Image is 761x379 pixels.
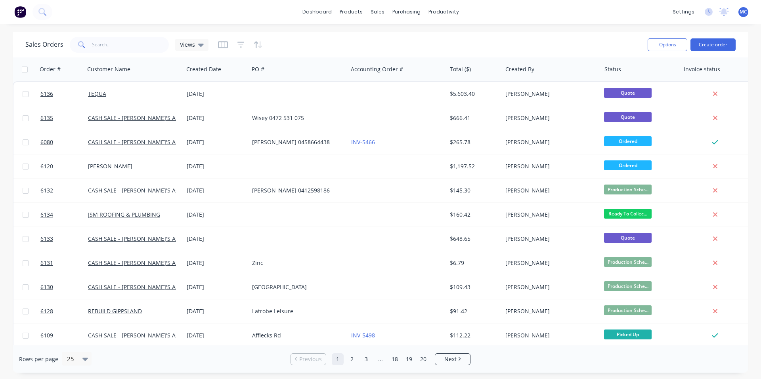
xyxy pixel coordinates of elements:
div: [PERSON_NAME] [505,187,593,194]
span: Production Sche... [604,281,652,291]
div: [PERSON_NAME] [505,259,593,267]
span: Next [444,355,457,363]
div: Afflecks Rd [252,331,340,339]
a: INV-5466 [351,138,375,146]
a: Page 1 is your current page [332,353,344,365]
div: [PERSON_NAME] 0458664438 [252,138,340,146]
div: $265.78 [450,138,497,146]
a: 6080 [40,130,88,154]
span: Production Sche... [604,305,652,315]
div: [PERSON_NAME] [505,90,593,98]
a: 6133 [40,227,88,251]
span: Quote [604,112,652,122]
a: 6120 [40,154,88,178]
a: dashboard [298,6,336,18]
div: products [336,6,367,18]
div: $648.65 [450,235,497,243]
div: [GEOGRAPHIC_DATA] [252,283,340,291]
a: [PERSON_NAME] [88,162,132,170]
a: Page 20 [417,353,429,365]
span: Quote [604,88,652,98]
a: CASH SALE - [PERSON_NAME]'S ACCOUNT [88,114,199,122]
div: Zinc [252,259,340,267]
div: Wisey 0472 531 075 [252,114,340,122]
div: [DATE] [187,187,246,194]
div: Total ($) [450,65,471,73]
span: Production Sche... [604,185,652,194]
a: CASH SALE - [PERSON_NAME]'S ACCOUNT [88,138,199,146]
span: 6109 [40,331,53,339]
button: Create order [690,38,736,51]
a: CASH SALE - [PERSON_NAME]'S ACCOUNT [88,259,199,267]
div: [PERSON_NAME] [505,283,593,291]
ul: Pagination [287,353,474,365]
div: Invoice status [684,65,720,73]
span: 6135 [40,114,53,122]
div: [PERSON_NAME] [505,307,593,315]
span: Ordered [604,160,652,170]
div: [DATE] [187,114,246,122]
span: 6136 [40,90,53,98]
span: MC [740,8,747,15]
div: settings [669,6,698,18]
span: Quote [604,233,652,243]
a: CASH SALE - [PERSON_NAME]'S ACCOUNT [88,331,199,339]
div: $666.41 [450,114,497,122]
a: Page 2 [346,353,358,365]
div: [PERSON_NAME] [505,114,593,122]
div: [PERSON_NAME] [505,211,593,219]
span: 6133 [40,235,53,243]
div: [PERSON_NAME] [505,331,593,339]
h1: Sales Orders [25,41,63,48]
div: Status [604,65,621,73]
a: CASH SALE - [PERSON_NAME]'S ACCOUNT [88,283,199,291]
div: Order # [40,65,61,73]
div: $5,603.40 [450,90,497,98]
div: [PERSON_NAME] [505,162,593,170]
a: 6130 [40,275,88,299]
a: Next page [435,355,470,363]
a: TEQUA [88,90,106,97]
input: Search... [92,37,169,53]
div: [DATE] [187,307,246,315]
div: [DATE] [187,162,246,170]
img: Factory [14,6,26,18]
a: Page 19 [403,353,415,365]
a: 6135 [40,106,88,130]
div: $91.42 [450,307,497,315]
span: 6134 [40,211,53,219]
span: Views [180,40,195,49]
div: productivity [424,6,463,18]
span: Rows per page [19,355,58,363]
a: JSM ROOFING & PLUMBING [88,211,160,218]
div: Customer Name [87,65,130,73]
div: [PERSON_NAME] [505,235,593,243]
a: 6136 [40,82,88,106]
div: [DATE] [187,138,246,146]
div: $6.79 [450,259,497,267]
a: CASH SALE - [PERSON_NAME]'S ACCOUNT [88,187,199,194]
a: Jump forward [375,353,386,365]
div: [DATE] [187,259,246,267]
a: Page 3 [360,353,372,365]
div: Accounting Order # [351,65,403,73]
div: Created Date [186,65,221,73]
div: $160.42 [450,211,497,219]
a: 6109 [40,324,88,347]
div: [DATE] [187,211,246,219]
a: CASH SALE - [PERSON_NAME]'S ACCOUNT [88,235,199,242]
a: 6128 [40,299,88,323]
span: 6128 [40,307,53,315]
div: sales [367,6,388,18]
div: $145.30 [450,187,497,194]
div: $109.43 [450,283,497,291]
div: Latrobe Leisure [252,307,340,315]
span: 6130 [40,283,53,291]
a: REBUILD GIPPSLAND [88,307,142,315]
div: [DATE] [187,235,246,243]
span: 6132 [40,187,53,194]
a: Page 18 [389,353,401,365]
a: 6134 [40,203,88,227]
a: Previous page [291,355,326,363]
span: 6120 [40,162,53,170]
